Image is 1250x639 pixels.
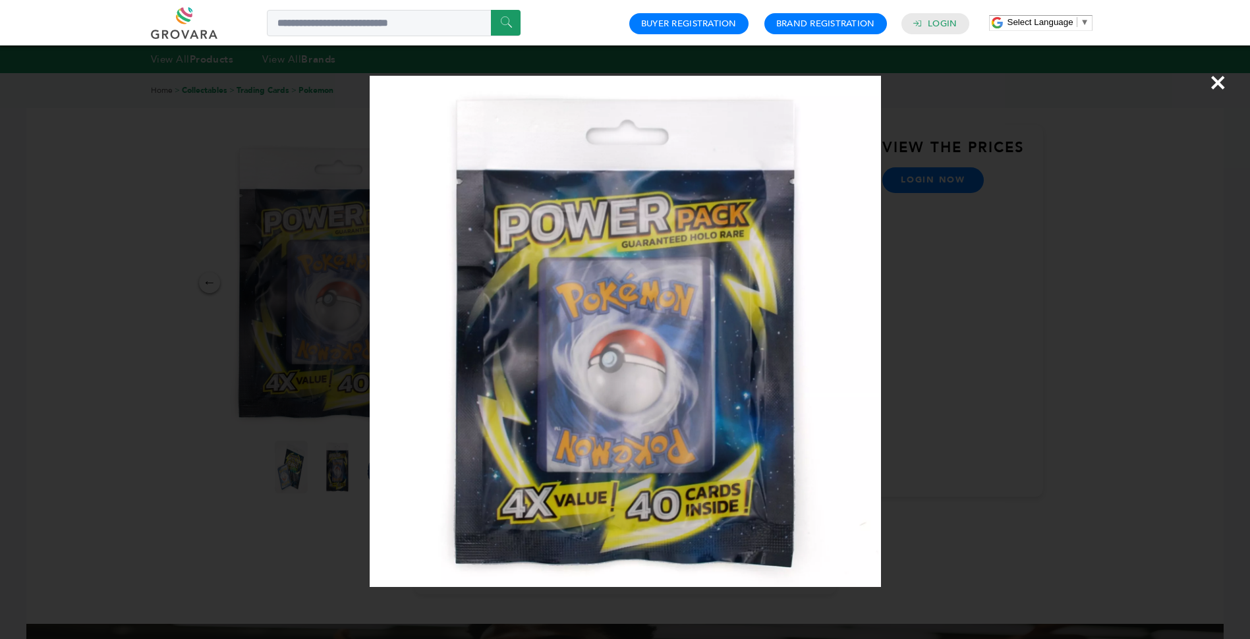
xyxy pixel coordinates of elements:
a: Login [928,18,957,30]
a: Select Language​ [1008,17,1089,27]
span: Select Language [1008,17,1073,27]
a: Buyer Registration [641,18,737,30]
img: Image Preview [370,76,881,587]
input: Search a product or brand... [267,10,521,36]
span: ▼ [1081,17,1089,27]
span: × [1209,64,1227,101]
a: Brand Registration [776,18,875,30]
